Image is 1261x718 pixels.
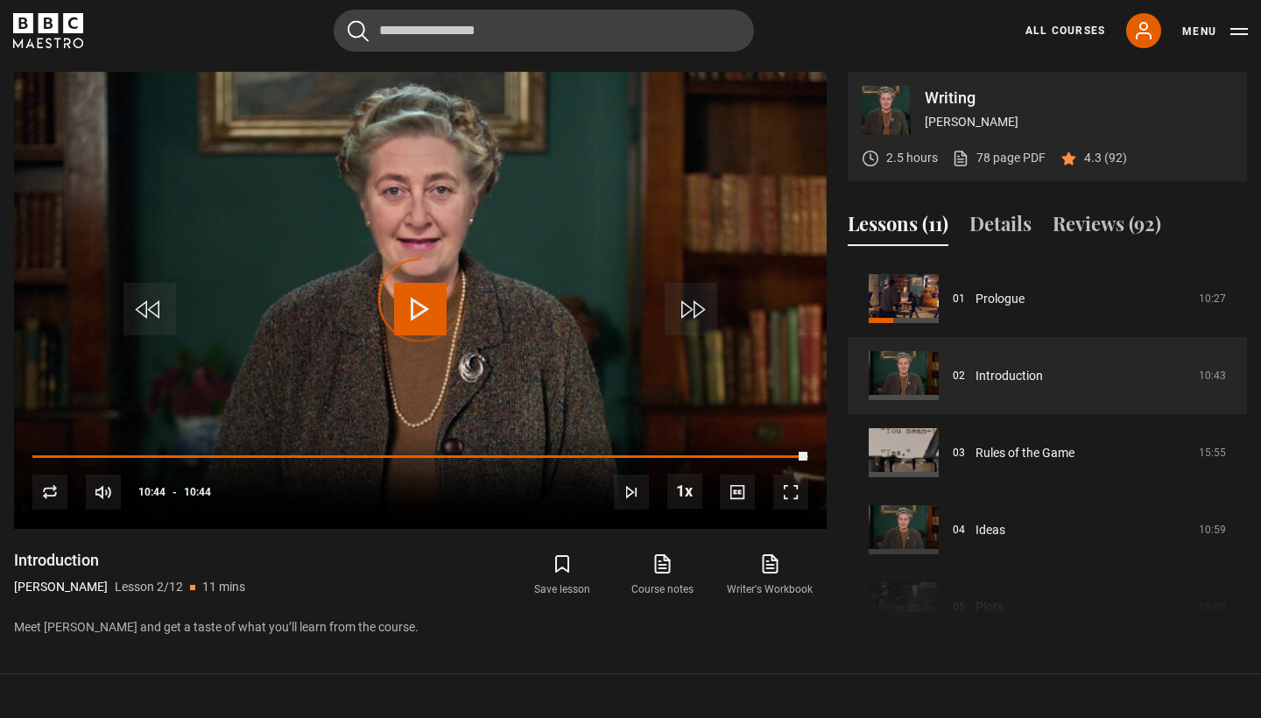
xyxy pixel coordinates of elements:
[348,20,369,42] button: Submit the search query
[925,90,1233,106] p: Writing
[720,475,755,510] button: Captions
[614,475,649,510] button: Next Lesson
[115,578,183,596] p: Lesson 2/12
[848,209,948,246] button: Lessons (11)
[32,475,67,510] button: Replay
[713,550,827,601] a: Writer's Workbook
[925,113,1233,131] p: [PERSON_NAME]
[969,209,1032,246] button: Details
[1053,209,1161,246] button: Reviews (92)
[334,10,754,52] input: Search
[952,149,1046,167] a: 78 page PDF
[1182,23,1248,40] button: Toggle navigation
[173,486,177,498] span: -
[613,550,713,601] a: Course notes
[976,521,1005,539] a: Ideas
[138,476,166,508] span: 10:44
[1025,23,1105,39] a: All Courses
[976,444,1074,462] a: Rules of the Game
[773,475,808,510] button: Fullscreen
[32,455,808,459] div: Progress Bar
[14,72,827,529] video-js: Video Player
[14,550,245,571] h1: Introduction
[13,13,83,48] svg: BBC Maestro
[14,618,827,637] p: Meet [PERSON_NAME] and get a taste of what you’ll learn from the course.
[886,149,938,167] p: 2.5 hours
[976,367,1043,385] a: Introduction
[1084,149,1127,167] p: 4.3 (92)
[184,476,211,508] span: 10:44
[667,474,702,509] button: Playback Rate
[86,475,121,510] button: Mute
[14,578,108,596] p: [PERSON_NAME]
[202,578,245,596] p: 11 mins
[512,550,612,601] button: Save lesson
[976,290,1025,308] a: Prologue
